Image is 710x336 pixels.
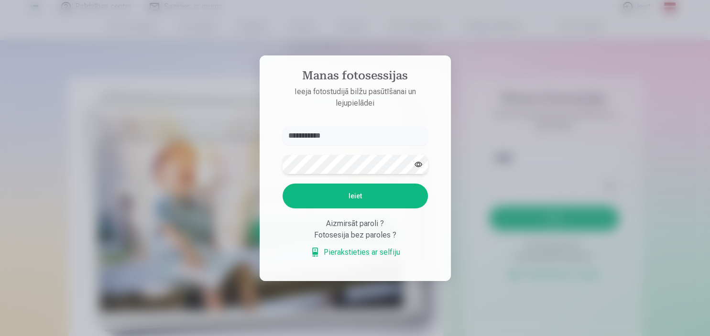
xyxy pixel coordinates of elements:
[283,218,428,229] div: Aizmirsāt paroli ?
[273,86,437,109] p: Ieeja fotostudijā bilžu pasūtīšanai un lejupielādei
[273,69,437,86] h4: Manas fotosessijas
[310,247,400,258] a: Pierakstieties ar selfiju
[283,184,428,208] button: Ieiet
[283,229,428,241] div: Fotosesija bez paroles ?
